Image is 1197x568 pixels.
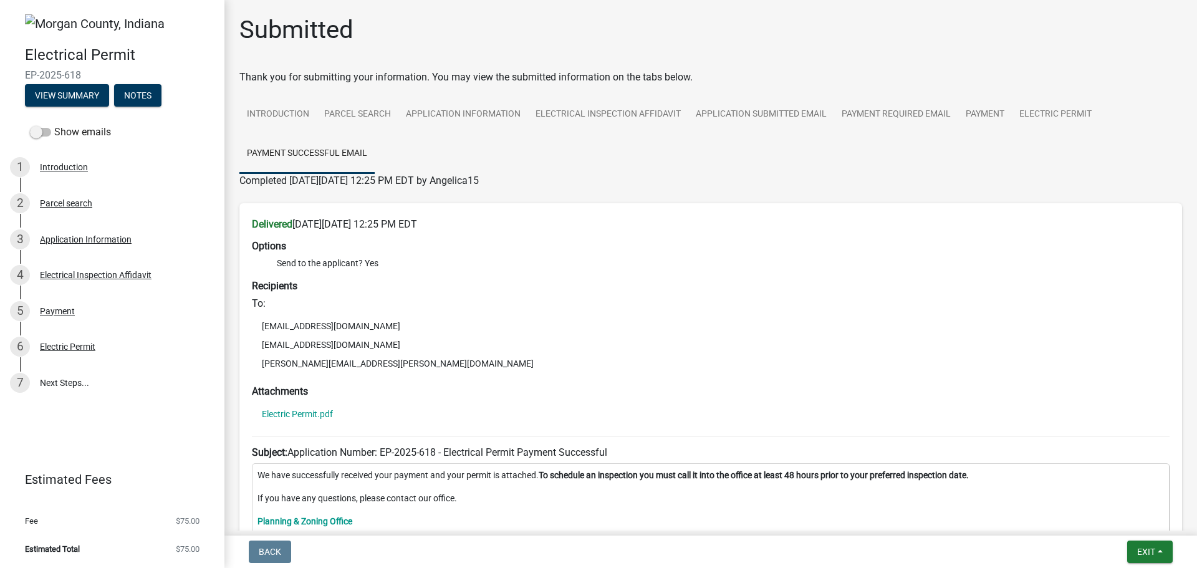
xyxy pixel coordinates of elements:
[239,134,375,174] a: Payment Successful Email
[114,91,161,101] wm-modal-confirm: Notes
[176,517,199,525] span: $75.00
[257,516,352,526] a: Planning & Zoning Office
[252,240,286,252] strong: Options
[257,492,1164,505] p: If you have any questions, please contact our office.
[252,218,1170,230] h6: [DATE][DATE] 12:25 PM EDT
[10,193,30,213] div: 2
[1012,95,1099,135] a: Electric Permit
[25,517,38,525] span: Fee
[277,257,1170,270] li: Send to the applicant? Yes
[40,307,75,315] div: Payment
[25,91,109,101] wm-modal-confirm: Summary
[25,69,199,81] span: EP-2025-618
[10,467,204,492] a: Estimated Fees
[25,84,109,107] button: View Summary
[40,163,88,171] div: Introduction
[252,385,308,397] strong: Attachments
[528,95,688,135] a: Electrical Inspection Affidavit
[25,46,214,64] h4: Electrical Permit
[1127,541,1173,563] button: Exit
[252,218,292,230] strong: Delivered
[262,410,333,418] a: Electric Permit.pdf
[239,95,317,135] a: Introduction
[10,229,30,249] div: 3
[249,541,291,563] button: Back
[239,70,1182,85] div: Thank you for submitting your information. You may view the submitted information on the tabs below.
[40,199,92,208] div: Parcel search
[539,470,969,480] strong: To schedule an inspection you must call it into the office at least 48 hours prior to your prefer...
[252,317,1170,335] li: [EMAIL_ADDRESS][DOMAIN_NAME]
[40,271,151,279] div: Electrical Inspection Affidavit
[10,373,30,393] div: 7
[252,297,1170,309] h6: To:
[40,342,95,351] div: Electric Permit
[398,95,528,135] a: Application Information
[25,545,80,553] span: Estimated Total
[252,280,297,292] strong: Recipients
[834,95,958,135] a: Payment Required Email
[239,175,479,186] span: Completed [DATE][DATE] 12:25 PM EDT by Angelica15
[252,335,1170,354] li: [EMAIL_ADDRESS][DOMAIN_NAME]
[176,545,199,553] span: $75.00
[10,337,30,357] div: 6
[252,446,287,458] strong: Subject:
[958,95,1012,135] a: Payment
[40,235,132,244] div: Application Information
[252,446,1170,458] h6: Application Number: EP-2025-618 - Electrical Permit Payment Successful
[25,14,165,33] img: Morgan County, Indiana
[317,95,398,135] a: Parcel search
[1137,547,1155,557] span: Exit
[10,301,30,321] div: 5
[10,157,30,177] div: 1
[30,125,111,140] label: Show emails
[259,547,281,557] span: Back
[114,84,161,107] button: Notes
[688,95,834,135] a: Application Submitted Email
[239,15,353,45] h1: Submitted
[10,265,30,285] div: 4
[257,469,1164,482] p: We have successfully received your payment and your permit is attached.
[252,354,1170,373] li: [PERSON_NAME][EMAIL_ADDRESS][PERSON_NAME][DOMAIN_NAME]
